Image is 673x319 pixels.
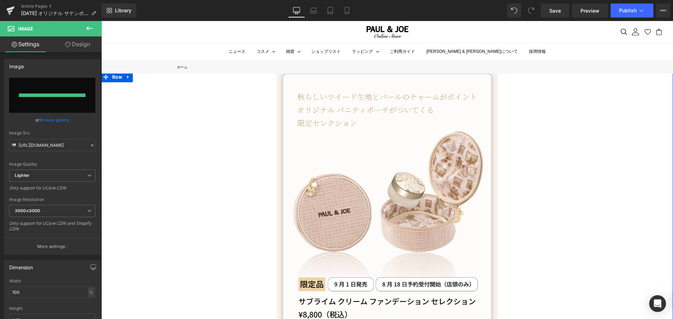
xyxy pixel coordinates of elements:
[322,4,339,18] a: Tablet
[339,4,355,18] a: Mobile
[115,7,131,14] span: Library
[656,4,670,18] button: More
[580,7,599,14] span: Preview
[18,26,33,32] span: Image
[288,27,314,34] a: ご利用ガイド
[251,27,272,34] summary: ラッピング
[9,116,95,124] div: or
[210,27,239,34] a: ショップリスト
[15,208,40,213] b: 3000x3000
[21,11,88,16] span: [DATE] オリジナル サテンポーチ PRESENT
[40,114,69,126] a: Browse gallery
[185,27,193,34] summary: 雑貨
[76,44,86,48] a: ホーム
[572,4,608,18] a: Preview
[52,36,103,52] a: Design
[9,162,95,167] div: Image Quality
[9,279,95,284] div: Width
[37,243,65,250] p: More settings
[524,4,538,18] button: Redo
[21,4,102,9] a: Article Pages
[9,185,95,195] div: Only support for UCare CDN
[88,287,94,297] div: %
[549,7,561,14] span: Save
[649,295,666,312] div: Open Intercom Messenger
[155,27,168,34] summary: コスメ
[102,4,136,18] a: New Library
[288,4,305,18] a: Desktop
[9,139,95,151] input: Link
[9,306,95,311] div: Height
[127,27,144,34] a: ニュース
[22,51,32,61] a: Expand / Collapse
[9,261,33,270] div: Dimension
[15,173,29,178] b: Lighter
[9,51,22,61] span: Row
[9,131,95,136] div: Image Src
[4,238,100,255] button: More settings
[508,7,572,14] nav: セカンダリナビゲーション
[611,4,653,18] button: Publish
[9,197,95,202] div: Image Resolution
[305,4,322,18] a: Laptop
[428,27,444,34] a: 採用情報
[507,4,521,18] button: Undo
[325,27,416,34] a: [PERSON_NAME] & [PERSON_NAME]について
[619,8,637,13] span: Publish
[9,60,24,69] div: Image
[9,286,95,298] input: auto
[9,221,95,236] div: Only support for UCare CDN and Shopify CDN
